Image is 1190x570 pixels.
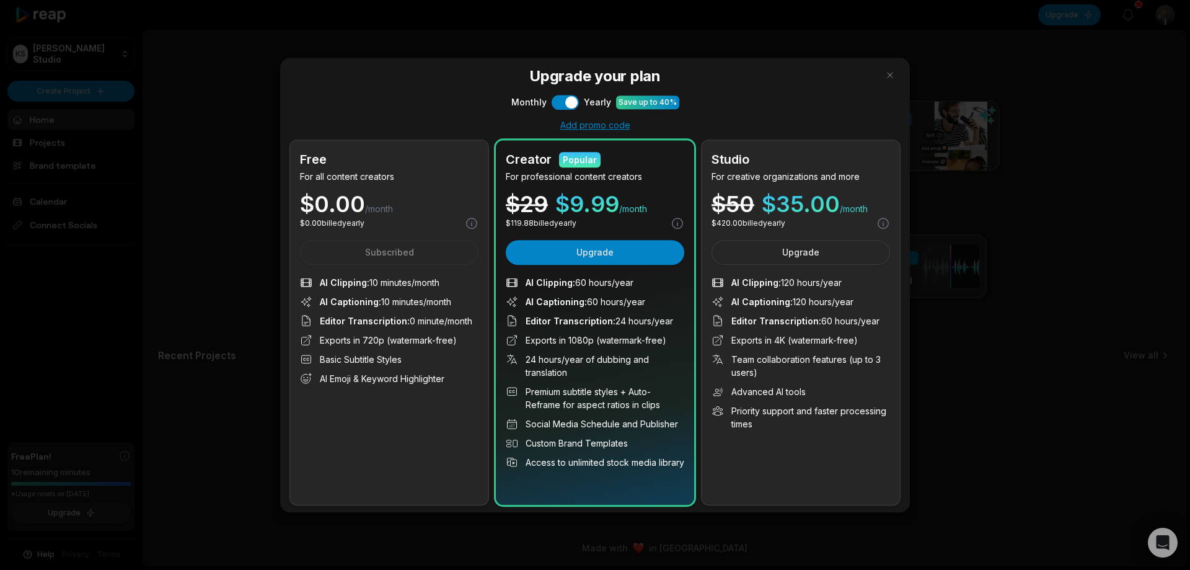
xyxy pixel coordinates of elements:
span: $ 0.00 [300,193,365,215]
li: Basic Subtitle Styles [300,353,478,366]
h2: Creator [506,150,552,169]
div: Save up to 40% [619,97,677,108]
span: $ 9.99 [555,193,619,215]
span: 60 hours/year [526,276,633,289]
span: Editor Transcription : [320,316,410,326]
h3: Upgrade your plan [290,65,900,87]
span: $ 35.00 [762,193,840,215]
span: /month [840,203,868,215]
button: Upgrade [712,240,890,265]
span: AI Clipping : [526,277,575,288]
span: /month [365,203,393,215]
span: 24 hours/year [526,314,673,327]
span: AI Captioning : [526,296,587,307]
li: 24 hours/year of dubbing and translation [506,353,684,379]
div: $ 29 [506,193,548,215]
p: $ 119.88 billed yearly [506,218,576,229]
span: 120 hours/year [731,276,842,289]
span: AI Clipping : [731,277,781,288]
button: Upgrade [506,240,684,265]
li: Access to unlimited stock media library [506,456,684,469]
span: 60 hours/year [731,314,879,327]
p: For creative organizations and more [712,170,890,183]
span: 10 minutes/month [320,276,439,289]
span: AI Captioning : [320,296,381,307]
li: Exports in 4K (watermark-free) [712,334,890,347]
div: Popular [563,153,597,166]
span: 120 hours/year [731,295,853,308]
span: AI Clipping : [320,277,369,288]
p: $ 420.00 billed yearly [712,218,785,229]
p: $ 0.00 billed yearly [300,218,364,229]
span: AI Captioning : [731,296,793,307]
span: Yearly [584,96,611,109]
span: 10 minutes/month [320,295,451,308]
li: Team collaboration features (up to 3 users) [712,353,890,379]
li: Exports in 720p (watermark-free) [300,334,478,347]
p: For all content creators [300,170,478,183]
span: 60 hours/year [526,295,645,308]
li: Custom Brand Templates [506,437,684,450]
div: Add promo code [290,120,900,131]
li: Priority support and faster processing times [712,404,890,430]
span: /month [619,203,647,215]
span: Editor Transcription : [526,316,615,326]
span: 0 minute/month [320,314,472,327]
li: Exports in 1080p (watermark-free) [506,334,684,347]
h2: Free [300,150,327,169]
p: For professional content creators [506,170,684,183]
span: Monthly [511,96,547,109]
h2: Studio [712,150,749,169]
span: Editor Transcription : [731,316,821,326]
li: AI Emoji & Keyword Highlighter [300,372,478,385]
li: Premium subtitle styles + Auto-Reframe for aspect ratios in clips [506,385,684,411]
li: Advanced AI tools [712,385,890,398]
div: $ 50 [712,193,754,215]
li: Social Media Schedule and Publisher [506,417,684,430]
